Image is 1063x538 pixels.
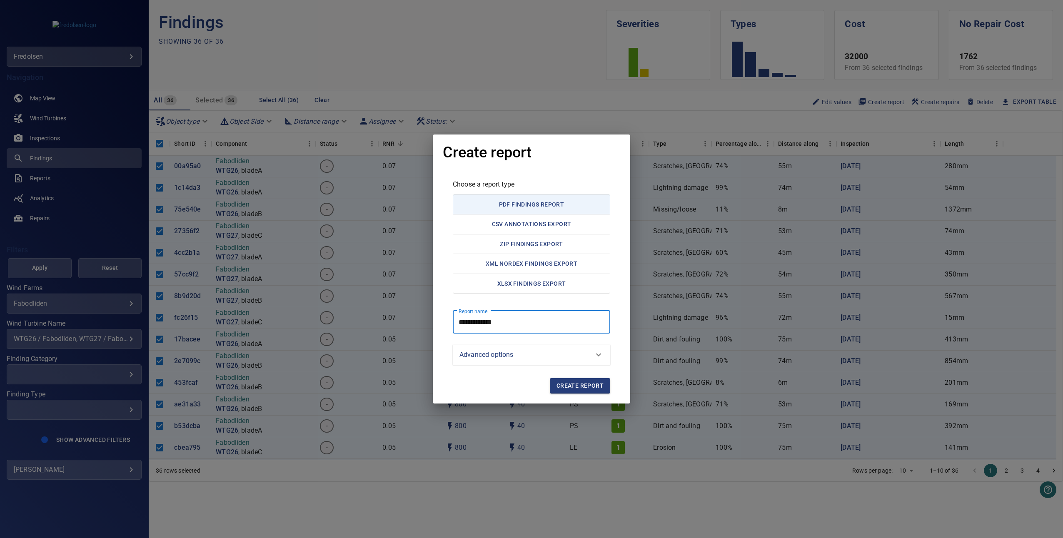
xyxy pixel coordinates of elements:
label: Report name [459,308,487,315]
div: Advanced options [453,345,610,365]
button: pdf report containing images, information and comments [453,194,610,215]
span: Create report [556,381,604,391]
p: Choose a report type [453,179,610,189]
h1: Create report [443,144,531,161]
button: XML report containing inspection and damage information plus embedded images [453,254,610,274]
p: Advanced options [459,350,513,360]
button: Create report [550,378,610,394]
button: Spreadsheet with information and comments for each finding. [453,274,610,294]
button: Spreadsheet with information about every instance (annotation) of a finding [453,214,610,234]
button: zip report containing images, plus a spreadsheet with information and comments [453,234,610,254]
